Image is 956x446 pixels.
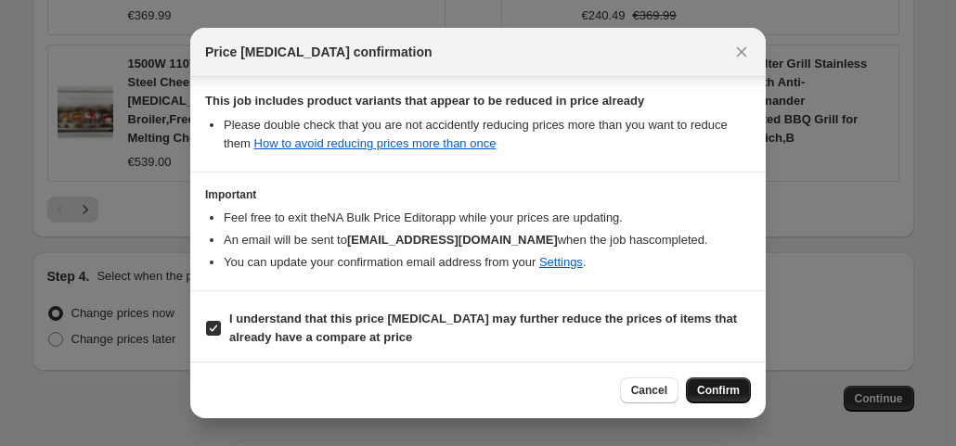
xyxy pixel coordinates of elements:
[620,377,678,403] button: Cancel
[729,39,755,65] button: Close
[631,383,667,398] span: Cancel
[224,116,751,153] li: Please double check that you are not accidently reducing prices more than you want to reduce them
[686,377,751,403] button: Confirm
[224,209,751,227] li: Feel free to exit the NA Bulk Price Editor app while your prices are updating.
[254,136,497,150] a: How to avoid reducing prices more than once
[224,253,751,272] li: You can update your confirmation email address from your .
[205,94,644,108] b: This job includes product variants that appear to be reduced in price already
[224,231,751,249] li: An email will be sent to when the job has completed .
[697,383,740,398] span: Confirm
[205,43,433,61] span: Price [MEDICAL_DATA] confirmation
[539,255,583,269] a: Settings
[229,312,737,344] b: I understand that this price [MEDICAL_DATA] may further reduce the prices of items that already h...
[347,233,558,247] b: [EMAIL_ADDRESS][DOMAIN_NAME]
[205,187,751,202] h3: Important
